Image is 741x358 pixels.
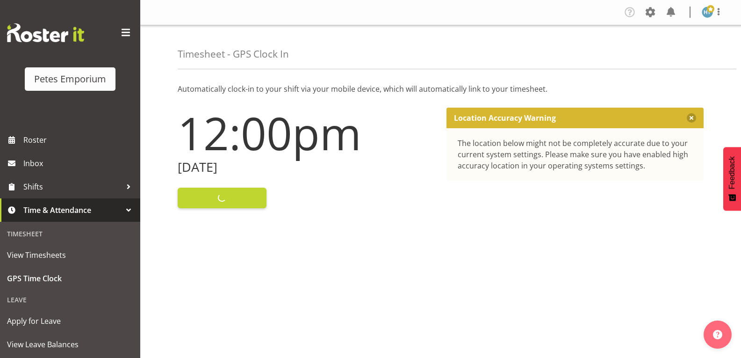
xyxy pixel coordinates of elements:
div: The location below might not be completely accurate due to your current system settings. Please m... [458,138,693,171]
span: Roster [23,133,136,147]
p: Automatically clock-in to your shift via your mobile device, which will automatically link to you... [178,83,704,95]
span: Feedback [728,156,736,189]
img: help-xxl-2.png [713,330,722,339]
img: Rosterit website logo [7,23,84,42]
div: Petes Emporium [34,72,106,86]
div: Leave [2,290,138,309]
h2: [DATE] [178,160,435,175]
span: GPS Time Clock [7,271,133,285]
span: Apply for Leave [7,314,133,328]
p: Location Accuracy Warning [454,113,556,123]
span: Time & Attendance [23,203,122,217]
span: Inbox [23,156,136,170]
a: Apply for Leave [2,309,138,333]
a: View Leave Balances [2,333,138,356]
span: Shifts [23,180,122,194]
span: View Leave Balances [7,337,133,351]
div: Timesheet [2,224,138,243]
button: Close message [687,113,696,123]
span: View Timesheets [7,248,133,262]
h1: 12:00pm [178,108,435,158]
img: helena-tomlin701.jpg [702,7,713,18]
h4: Timesheet - GPS Clock In [178,49,289,59]
button: Feedback - Show survey [723,147,741,211]
a: View Timesheets [2,243,138,267]
a: GPS Time Clock [2,267,138,290]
